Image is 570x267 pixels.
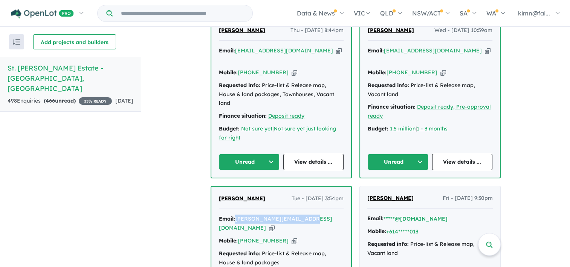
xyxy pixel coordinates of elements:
span: 466 [46,97,55,104]
strong: Mobile: [219,69,238,76]
span: Thu - [DATE] 8:44pm [290,26,344,35]
a: [PHONE_NUMBER] [238,69,289,76]
strong: Email: [219,47,235,54]
a: Deposit ready, Pre-approval ready [368,103,491,119]
strong: ( unread) [44,97,76,104]
button: Copy [485,47,491,55]
a: 1 - 3 months [417,125,448,132]
span: [PERSON_NAME] [219,27,265,34]
strong: Finance situation: [219,112,267,119]
strong: Email: [368,47,384,54]
button: Unread [219,154,280,170]
a: [PHONE_NUMBER] [238,237,289,244]
button: Add projects and builders [33,34,116,49]
div: 498 Enquir ies [8,97,112,106]
a: 1.5 million [390,125,416,132]
strong: Requested info: [368,82,409,89]
strong: Requested info: [219,250,260,257]
strong: Mobile: [219,237,238,244]
strong: Requested info: [367,241,409,247]
img: Openlot PRO Logo White [11,9,74,18]
a: Not sure yet just looking for right [219,125,336,141]
span: [PERSON_NAME] [367,195,414,201]
a: [PERSON_NAME] [367,194,414,203]
div: | [219,124,344,143]
strong: Email: [219,215,235,222]
button: Copy [292,69,297,77]
a: [EMAIL_ADDRESS][DOMAIN_NAME] [384,47,482,54]
a: [PERSON_NAME] [219,194,265,203]
button: Copy [269,224,275,232]
div: Price-list & Release map, Vacant land [368,81,492,99]
input: Try estate name, suburb, builder or developer [114,5,251,21]
a: [EMAIL_ADDRESS][DOMAIN_NAME] [235,47,333,54]
button: Copy [336,47,342,55]
a: [PERSON_NAME] [368,26,414,35]
a: View details ... [432,154,493,170]
span: 35 % READY [79,97,112,105]
strong: Finance situation: [368,103,416,110]
span: Wed - [DATE] 10:59am [434,26,492,35]
div: Price-list & Release map, House & land packages, Townhouses, Vacant land [219,81,344,108]
strong: Email: [367,215,384,222]
span: kimn@fai... [518,9,550,17]
div: | [368,124,492,133]
button: Copy [292,237,297,245]
a: Not sure yet [241,125,272,132]
img: sort.svg [13,39,20,45]
span: Tue - [DATE] 3:54pm [292,194,344,203]
a: Deposit ready [268,112,304,119]
div: Price-list & Release map, Vacant land [367,240,493,258]
a: [PERSON_NAME] [219,26,265,35]
strong: Requested info: [219,82,260,89]
strong: Mobile: [368,69,387,76]
span: [PERSON_NAME] [219,195,265,202]
button: Copy [440,69,446,77]
strong: Mobile: [367,228,386,235]
strong: Budget: [368,125,388,132]
span: [PERSON_NAME] [368,27,414,34]
strong: Budget: [219,125,240,132]
a: View details ... [283,154,344,170]
h5: St. [PERSON_NAME] Estate - [GEOGRAPHIC_DATA] , [GEOGRAPHIC_DATA] [8,63,133,94]
a: [PHONE_NUMBER] [387,69,437,76]
span: [DATE] [115,97,133,104]
a: [PERSON_NAME][EMAIL_ADDRESS][DOMAIN_NAME] [219,215,332,231]
button: Unread [368,154,428,170]
span: Fri - [DATE] 9:30pm [443,194,493,203]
